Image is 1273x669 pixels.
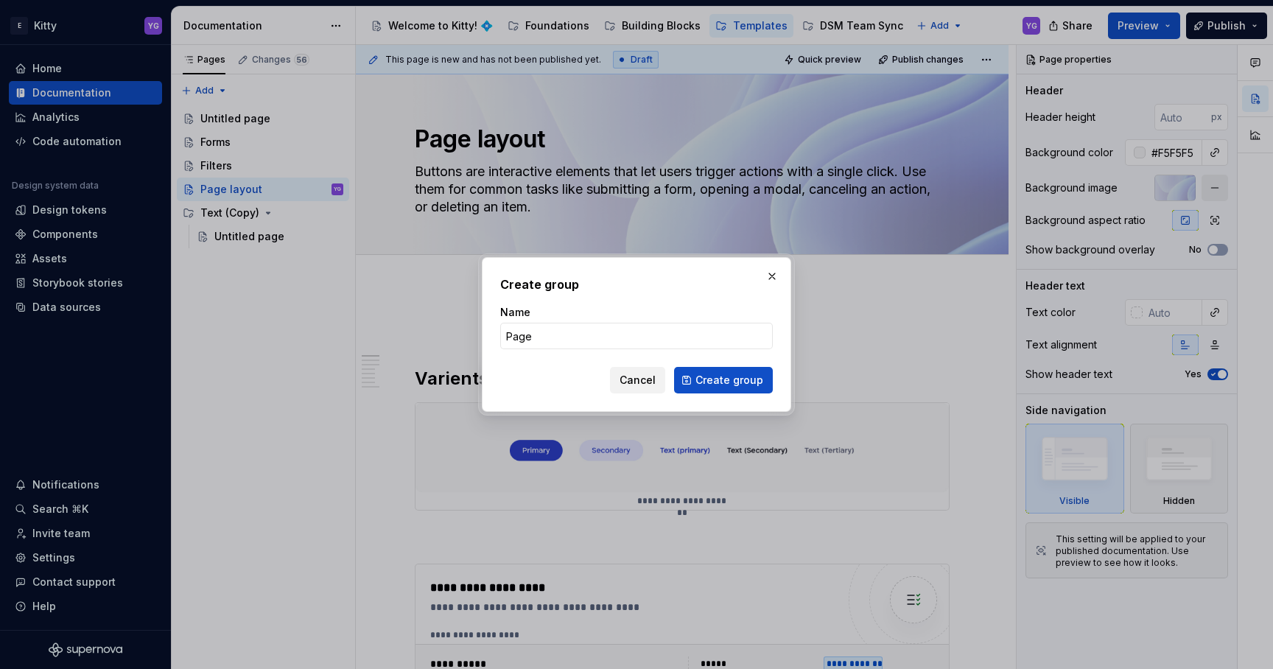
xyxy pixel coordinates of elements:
[674,367,773,393] button: Create group
[695,373,763,388] span: Create group
[610,367,665,393] button: Cancel
[620,373,656,388] span: Cancel
[500,276,773,293] h2: Create group
[500,305,530,320] label: Name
